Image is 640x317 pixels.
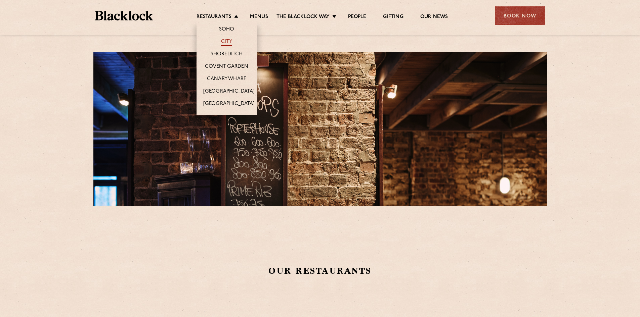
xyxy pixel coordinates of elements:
[205,63,248,71] a: Covent Garden
[420,14,448,21] a: Our News
[211,51,243,58] a: Shoreditch
[221,39,232,46] a: City
[219,26,234,34] a: Soho
[203,101,255,108] a: [GEOGRAPHIC_DATA]
[197,14,231,21] a: Restaurants
[348,14,366,21] a: People
[95,11,153,20] img: BL_Textured_Logo-footer-cropped.svg
[203,88,255,96] a: [GEOGRAPHIC_DATA]
[495,6,545,25] div: Book Now
[250,14,268,21] a: Menus
[145,265,495,277] h2: Our Restaurants
[383,14,403,21] a: Gifting
[276,14,330,21] a: The Blacklock Way
[207,76,246,83] a: Canary Wharf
